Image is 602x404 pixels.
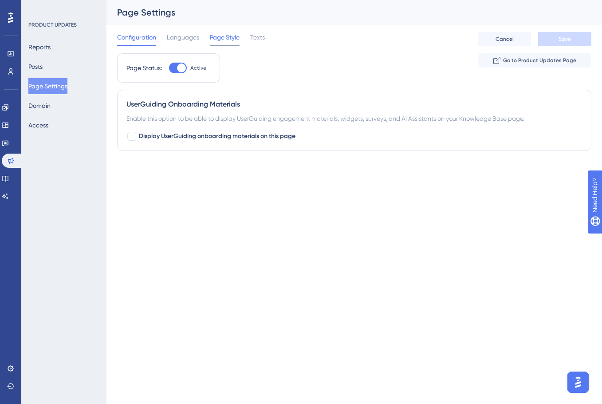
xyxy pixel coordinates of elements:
button: Access [28,117,48,133]
span: Need Help? [21,2,55,13]
span: Page Style [210,32,240,43]
button: Reports [28,39,51,55]
span: Languages [167,32,199,43]
button: Posts [28,59,43,75]
iframe: UserGuiding AI Assistant Launcher [565,369,591,396]
button: Go to Product Updates Page [478,53,591,67]
button: Save [538,32,591,46]
button: Domain [28,98,51,114]
div: Page Status: [126,63,162,73]
span: Texts [250,32,265,43]
button: Cancel [478,32,531,46]
div: UserGuiding Onboarding Materials [126,99,582,110]
span: Go to Product Updates Page [503,57,576,64]
div: Enable this option to be able to display UserGuiding engagement materials, widgets, surveys, and ... [126,113,582,124]
span: Save [559,36,571,43]
div: Page Settings [117,6,569,19]
span: Cancel [496,36,514,43]
span: Configuration [117,32,156,43]
span: Display UserGuiding onboarding materials on this page [139,131,295,142]
button: Page Settings [28,78,67,94]
span: Active [190,64,206,71]
div: PRODUCT UPDATES [28,21,77,28]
